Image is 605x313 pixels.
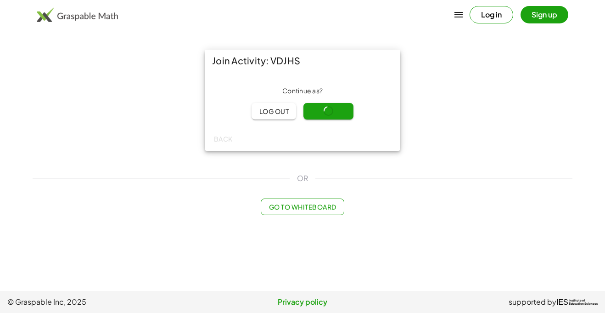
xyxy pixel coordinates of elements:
div: Join Activity: VDJHS [205,50,400,72]
button: Go to Whiteboard [261,199,344,215]
button: Log in [470,6,513,23]
span: OR [297,173,308,184]
div: Continue as ? [212,86,393,96]
a: IESInstitute ofEducation Sciences [556,296,598,307]
button: Sign up [521,6,568,23]
button: Log out [252,103,296,120]
span: Institute of Education Sciences [569,299,598,306]
a: Privacy policy [204,296,401,307]
span: © Graspable Inc, 2025 [7,296,204,307]
span: Log out [259,107,289,115]
span: Go to Whiteboard [269,203,336,211]
span: IES [556,298,568,307]
span: supported by [509,296,556,307]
